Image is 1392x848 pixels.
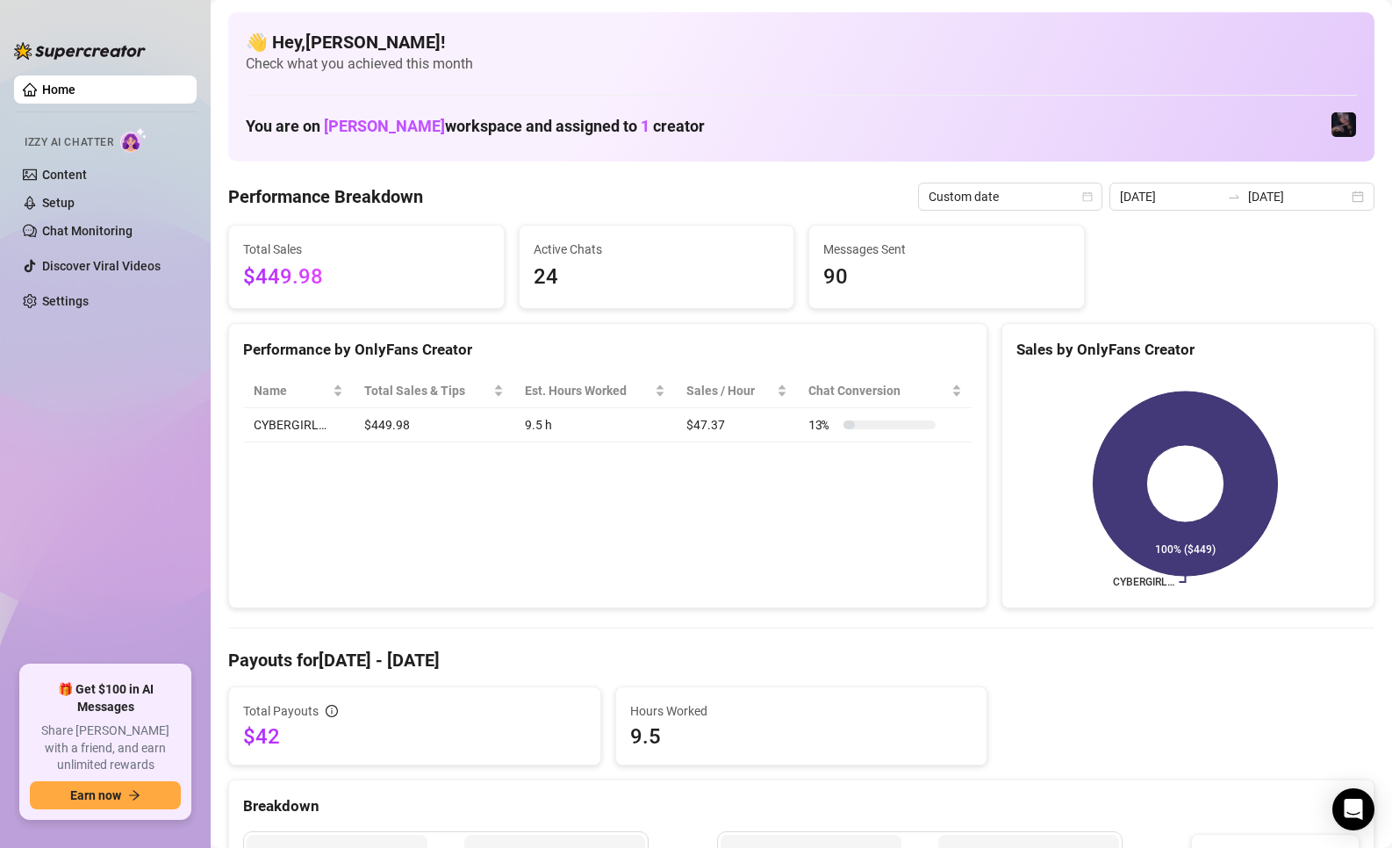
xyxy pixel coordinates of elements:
td: $449.98 [354,408,514,442]
span: 🎁 Get $100 in AI Messages [30,681,181,715]
span: Name [254,381,329,400]
div: Breakdown [243,794,1360,818]
a: Discover Viral Videos [42,259,161,273]
span: Share [PERSON_NAME] with a friend, and earn unlimited rewards [30,722,181,774]
span: Total Sales & Tips [364,381,490,400]
span: calendar [1082,191,1093,202]
a: Home [42,83,75,97]
span: Sales / Hour [686,381,773,400]
a: Settings [42,294,89,308]
span: Messages Sent [823,240,1070,259]
th: Sales / Hour [676,374,798,408]
text: CYBERGIRL… [1113,576,1174,588]
div: Performance by OnlyFans Creator [243,338,972,362]
td: $47.37 [676,408,798,442]
img: logo-BBDzfeDw.svg [14,42,146,60]
span: 24 [534,261,780,294]
div: Open Intercom Messenger [1332,788,1374,830]
span: 1 [641,117,649,135]
span: info-circle [326,705,338,717]
input: End date [1248,187,1348,206]
span: Active Chats [534,240,780,259]
td: CYBERGIRL… [243,408,354,442]
th: Name [243,374,354,408]
img: AI Chatter [120,127,147,153]
a: Chat Monitoring [42,224,133,238]
span: Chat Conversion [808,381,948,400]
span: Custom date [929,183,1092,210]
span: [PERSON_NAME] [324,117,445,135]
span: Total Payouts [243,701,319,721]
span: arrow-right [128,789,140,801]
h1: You are on workspace and assigned to creator [246,117,705,136]
span: Check what you achieved this month [246,54,1357,74]
h4: Performance Breakdown [228,184,423,209]
h4: Payouts for [DATE] - [DATE] [228,648,1374,672]
td: 9.5 h [514,408,676,442]
span: Total Sales [243,240,490,259]
input: Start date [1120,187,1220,206]
div: Est. Hours Worked [525,381,651,400]
th: Chat Conversion [798,374,972,408]
button: Earn nowarrow-right [30,781,181,809]
span: $42 [243,722,586,751]
th: Total Sales & Tips [354,374,514,408]
div: Sales by OnlyFans Creator [1016,338,1360,362]
span: 13 % [808,415,836,435]
a: Setup [42,196,75,210]
img: CYBERGIRL [1331,112,1356,137]
span: 9.5 [630,722,973,751]
a: Content [42,168,87,182]
span: swap-right [1227,190,1241,204]
span: Earn now [70,788,121,802]
h4: 👋 Hey, [PERSON_NAME] ! [246,30,1357,54]
span: to [1227,190,1241,204]
span: $449.98 [243,261,490,294]
span: 90 [823,261,1070,294]
span: Hours Worked [630,701,973,721]
span: Izzy AI Chatter [25,134,113,151]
